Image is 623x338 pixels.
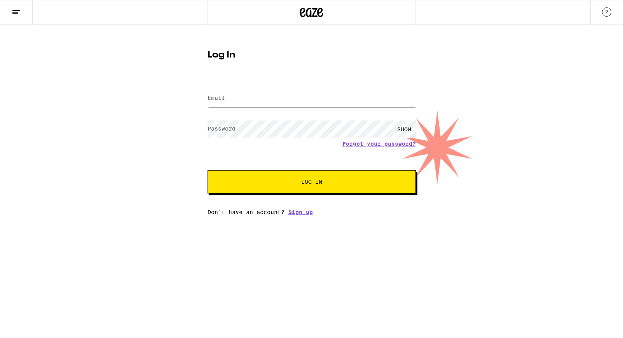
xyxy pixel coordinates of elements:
input: Email [208,90,416,107]
h1: Log In [208,51,416,60]
label: Password [208,125,236,132]
div: Don't have an account? [208,209,416,215]
a: Forgot your password? [342,141,416,147]
span: Log In [301,179,322,185]
a: Sign up [288,209,313,215]
label: Email [208,95,225,101]
div: SHOW [393,120,416,138]
button: Log In [208,170,416,193]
